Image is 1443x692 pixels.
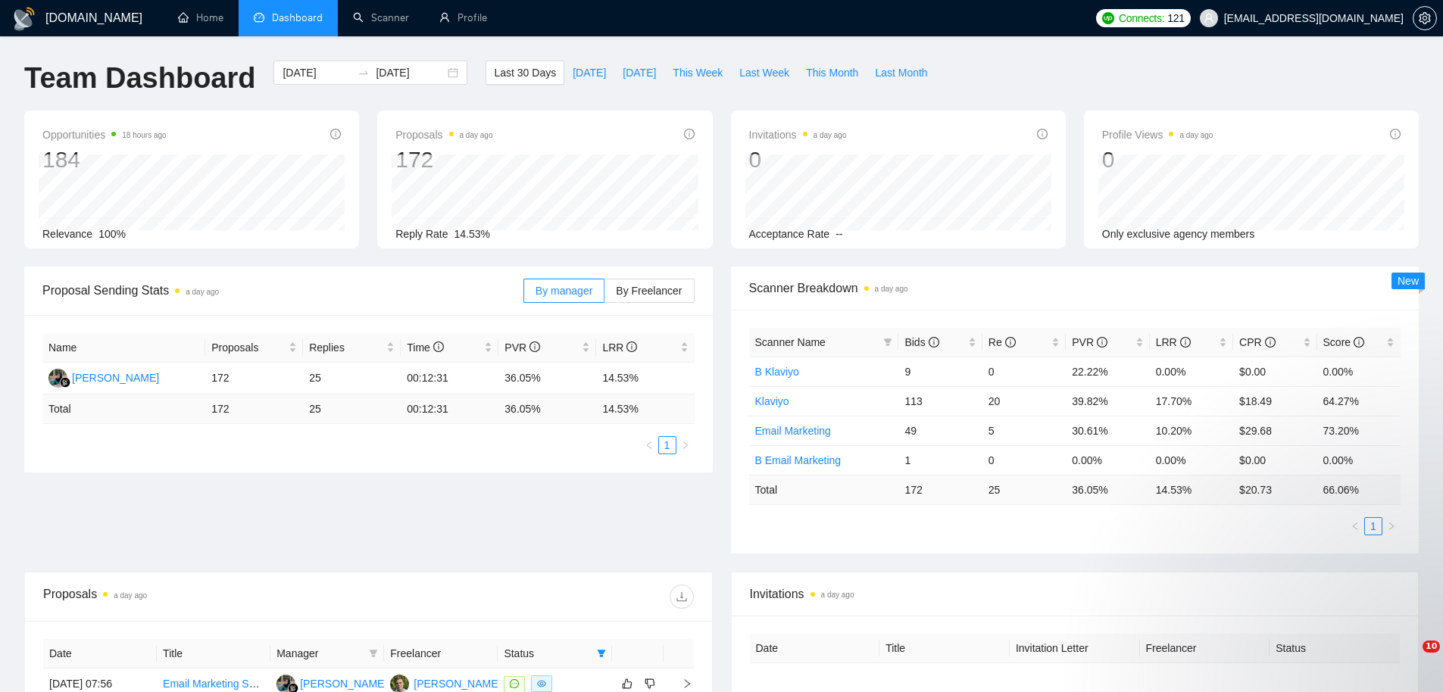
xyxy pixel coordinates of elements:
[1102,228,1255,240] span: Only exclusive agency members
[904,336,939,348] span: Bids
[596,363,694,394] td: 14.53%
[880,331,895,354] span: filter
[875,285,908,293] time: a day ago
[1354,337,1364,348] span: info-circle
[1102,145,1213,174] div: 0
[401,363,498,394] td: 00:12:31
[749,145,847,174] div: 0
[640,436,658,454] button: left
[596,394,694,424] td: 14.53 %
[358,67,370,79] span: to
[384,639,498,669] th: Freelancer
[42,281,523,300] span: Proposal Sending Stats
[594,642,609,665] span: filter
[283,64,351,81] input: Start date
[670,591,693,603] span: download
[670,584,694,609] button: download
[303,394,401,424] td: 25
[401,394,498,424] td: 00:12:31
[48,371,159,383] a: SS[PERSON_NAME]
[42,394,205,424] td: Total
[300,675,387,692] div: [PERSON_NAME]
[1005,337,1016,348] span: info-circle
[1102,12,1114,24] img: upwork-logo.png
[309,339,383,356] span: Replies
[376,64,445,81] input: End date
[898,357,982,386] td: 9
[330,129,341,139] span: info-circle
[670,678,692,689] span: right
[623,64,656,81] span: [DATE]
[1233,445,1317,475] td: $0.00
[749,475,899,504] td: Total
[414,675,501,692] div: [PERSON_NAME]
[982,416,1066,445] td: 5
[1180,337,1191,348] span: info-circle
[114,591,147,600] time: a day ago
[1066,357,1149,386] td: 22.22%
[1364,517,1382,535] li: 1
[731,61,798,85] button: Last Week
[659,437,676,454] a: 1
[1413,12,1436,24] span: setting
[673,64,723,81] span: This Week
[1102,126,1213,144] span: Profile Views
[616,285,682,297] span: By Freelancer
[1066,416,1149,445] td: 30.61%
[24,61,255,96] h1: Team Dashboard
[597,649,606,658] span: filter
[898,416,982,445] td: 49
[72,369,159,386] div: [PERSON_NAME]
[1156,336,1191,348] span: LRR
[178,11,223,24] a: homeHome
[122,131,166,139] time: 18 hours ago
[982,445,1066,475] td: 0
[454,228,490,240] span: 14.53%
[1317,357,1401,386] td: 0.00%
[1072,336,1107,348] span: PVR
[276,645,363,662] span: Manager
[270,639,384,669] th: Manager
[395,126,492,144] span: Proposals
[1010,634,1140,663] th: Invitation Letter
[1413,6,1437,30] button: setting
[157,639,270,669] th: Title
[1204,13,1214,23] span: user
[626,341,637,352] span: info-circle
[755,425,831,437] a: Email Marketing
[529,341,540,352] span: info-circle
[750,634,880,663] th: Date
[614,61,664,85] button: [DATE]
[929,337,939,348] span: info-circle
[867,61,935,85] button: Last Month
[1066,445,1149,475] td: 0.00%
[43,584,368,609] div: Proposals
[1398,275,1419,287] span: New
[303,363,401,394] td: 25
[303,333,401,363] th: Replies
[1066,386,1149,416] td: 39.82%
[42,228,92,240] span: Relevance
[749,228,830,240] span: Acceptance Rate
[1150,357,1233,386] td: 0.00%
[254,12,264,23] span: dashboard
[504,341,540,354] span: PVR
[1233,386,1317,416] td: $18.49
[664,61,731,85] button: This Week
[98,228,126,240] span: 100%
[390,677,501,689] a: FP[PERSON_NAME]
[640,436,658,454] li: Previous Page
[1066,475,1149,504] td: 36.05 %
[1167,10,1184,26] span: 121
[1317,475,1401,504] td: 66.06 %
[1239,336,1275,348] span: CPR
[1140,634,1270,663] th: Freelancer
[358,67,370,79] span: swap-right
[836,228,842,240] span: --
[1382,517,1401,535] li: Next Page
[460,131,493,139] time: a day ago
[573,64,606,81] span: [DATE]
[1233,357,1317,386] td: $0.00
[1346,517,1364,535] button: left
[494,64,556,81] span: Last 30 Days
